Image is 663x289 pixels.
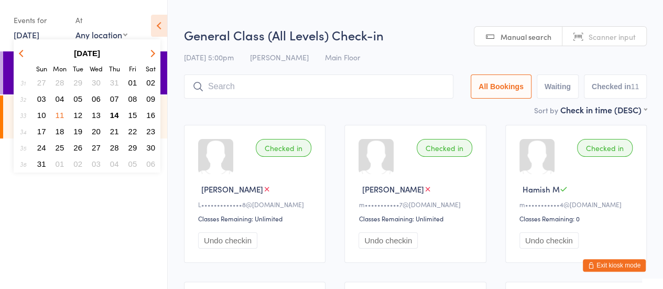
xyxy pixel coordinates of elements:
button: 28 [106,141,123,155]
span: 15 [128,111,137,120]
span: 07 [110,94,119,103]
span: 16 [146,111,155,120]
button: 15 [125,108,141,122]
span: 24 [37,143,46,152]
span: 27 [92,143,101,152]
span: 03 [37,94,46,103]
button: Undo checkin [358,232,418,249]
span: 28 [56,78,64,87]
button: 06 [88,92,104,106]
button: 19 [70,124,86,138]
span: 09 [146,94,155,103]
button: 16 [143,108,159,122]
span: 14 [110,111,119,120]
button: 02 [143,76,159,90]
span: 29 [73,78,82,87]
button: 04 [52,92,68,106]
span: 29 [128,143,137,152]
strong: [DATE] [74,49,100,58]
span: 21 [110,127,119,136]
small: Saturday [146,64,156,73]
button: Checked in11 [584,74,647,99]
button: All Bookings [471,74,531,99]
span: 10 [37,111,46,120]
div: m•••••••••••7@[DOMAIN_NAME] [358,200,475,209]
button: 23 [143,124,159,138]
span: 28 [110,143,119,152]
button: 29 [70,76,86,90]
span: 06 [92,94,101,103]
button: 01 [52,157,68,171]
span: 11 [56,111,64,120]
a: 6:00 -7:00 pmBoxing Training[PERSON_NAME] [3,95,167,138]
span: Hamish M [523,184,560,195]
span: 27 [37,78,46,87]
span: 17 [37,127,46,136]
button: 04 [106,157,123,171]
em: 33 [20,111,26,120]
button: 08 [125,92,141,106]
button: 12 [70,108,86,122]
label: Sort by [534,105,558,115]
span: 04 [56,94,64,103]
button: 22 [125,124,141,138]
span: 01 [128,78,137,87]
span: 31 [110,78,119,87]
span: 19 [73,127,82,136]
button: 03 [88,157,104,171]
span: 08 [128,94,137,103]
span: Main Floor [325,52,360,62]
div: Events for [14,12,65,29]
button: 27 [88,141,104,155]
em: 34 [20,127,26,136]
span: 02 [146,78,155,87]
button: 25 [52,141,68,155]
button: 03 [34,92,50,106]
em: 31 [20,79,26,87]
span: 06 [146,159,155,168]
em: 36 [20,160,26,168]
span: 18 [56,127,64,136]
span: 31 [37,159,46,168]
div: Checked in [417,139,472,157]
button: 09 [143,92,159,106]
button: 11 [52,108,68,122]
input: Search [184,74,453,99]
span: 30 [92,78,101,87]
button: 13 [88,108,104,122]
button: 27 [34,76,50,90]
button: 06 [143,157,159,171]
span: 05 [128,159,137,168]
div: Check in time (DESC) [560,104,647,115]
button: 31 [34,157,50,171]
h2: General Class (All Levels) Check-in [184,26,647,44]
button: 01 [125,76,141,90]
span: 26 [73,143,82,152]
span: Scanner input [589,31,636,42]
span: 30 [146,143,155,152]
button: 30 [143,141,159,155]
button: 26 [70,141,86,155]
div: 11 [631,82,639,91]
div: Classes Remaining: 0 [519,214,636,223]
em: 35 [20,144,26,152]
div: Any location [75,29,127,40]
span: Manual search [501,31,551,42]
div: Classes Remaining: Unlimited [358,214,475,223]
span: 20 [92,127,101,136]
div: Classes Remaining: Unlimited [198,214,314,223]
button: 28 [52,76,68,90]
small: Tuesday [73,64,83,73]
button: Undo checkin [198,232,257,249]
span: 23 [146,127,155,136]
div: m•••••••••••4@[DOMAIN_NAME] [519,200,636,209]
span: 13 [92,111,101,120]
button: 10 [34,108,50,122]
button: 31 [106,76,123,90]
span: 05 [73,94,82,103]
div: Checked in [577,139,633,157]
div: L•••••••••••••8@[DOMAIN_NAME] [198,200,314,209]
span: 25 [56,143,64,152]
span: [PERSON_NAME] [362,184,423,195]
button: Waiting [537,74,579,99]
